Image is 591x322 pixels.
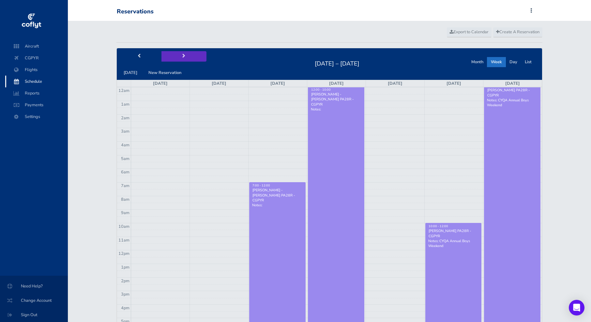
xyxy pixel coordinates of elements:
span: 10:00 - 12:00 [429,224,448,228]
a: Export to Calendar [447,27,492,37]
span: 4pm [121,305,129,311]
span: 8am [121,197,129,202]
span: 5am [121,156,129,162]
button: Week [487,57,506,67]
button: next [161,51,206,61]
span: Aircraft [12,40,61,52]
div: [PERSON_NAME] PA28R - CGPYR [487,88,538,97]
button: prev [117,51,162,61]
span: Settings [12,111,61,123]
div: [PERSON_NAME] - [PERSON_NAME] PA28R - CGPYR [252,188,302,203]
span: Reports [12,87,61,99]
span: 10am [118,224,129,229]
button: Month [467,57,487,67]
a: [DATE] [270,80,285,86]
button: New Reservation [144,68,185,78]
span: Create A Reservation [496,29,539,35]
p: Notes: CYQA Annual Boys Weekend [428,239,478,248]
span: 7am [121,183,129,189]
p: Notes: [311,107,361,112]
span: 4am [121,142,129,148]
span: Schedule [12,76,61,87]
span: CGPYR [12,52,61,64]
span: 1pm [121,264,129,270]
button: Day [506,57,521,67]
button: [DATE] [120,68,141,78]
img: coflyt logo [21,11,42,31]
span: 12:00 - 10:00 [311,88,331,92]
div: [PERSON_NAME] PA28R - CGPYR [428,228,478,238]
span: 11am [118,237,129,243]
span: Need Help? [8,280,60,292]
div: Open Intercom Messenger [569,300,584,315]
a: [DATE] [388,80,402,86]
a: [DATE] [153,80,168,86]
span: 9am [121,210,129,216]
span: Sign Out [8,309,60,321]
a: [DATE] [505,80,520,86]
div: Reservations [117,8,154,15]
a: [DATE] [212,80,226,86]
span: 1am [121,101,129,107]
span: Change Account [8,295,60,306]
span: 12am [118,88,129,94]
span: 6am [121,169,129,175]
h2: [DATE] – [DATE] [311,58,363,67]
a: [DATE] [447,80,461,86]
span: Payments [12,99,61,111]
p: Notes: CYQA Annual Boys Weekend [487,98,538,108]
a: [DATE] [329,80,344,86]
span: Flights [12,64,61,76]
p: Notes: [252,203,302,208]
span: 2am [121,115,129,121]
div: [PERSON_NAME] - [PERSON_NAME] PA28R - CGPYR [311,92,361,107]
button: List [521,57,536,67]
span: 7:00 - 12:00 [252,183,270,187]
span: 12pm [118,251,129,256]
span: 3pm [121,291,129,297]
a: Create A Reservation [493,27,542,37]
span: Export to Calendar [450,29,489,35]
span: 2pm [121,278,129,284]
span: 3am [121,128,129,134]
